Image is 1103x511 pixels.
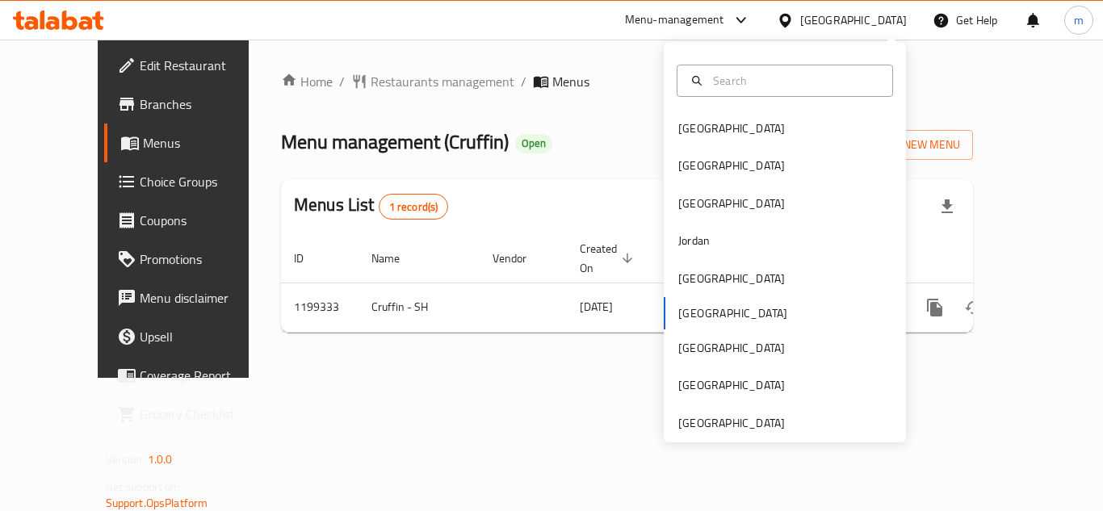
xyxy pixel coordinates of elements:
a: Choice Groups [104,162,282,201]
div: [GEOGRAPHIC_DATA] [678,414,785,432]
span: Created On [580,239,638,278]
span: Name [371,249,421,268]
button: Add New Menu [848,130,973,160]
span: Get support on: [106,476,180,497]
a: Coverage Report [104,356,282,395]
div: Menu-management [625,10,724,30]
span: 1.0.0 [148,449,173,470]
li: / [339,72,345,91]
span: Promotions [140,249,269,269]
div: [GEOGRAPHIC_DATA] [678,119,785,137]
div: Open [515,134,552,153]
span: [DATE] [580,296,613,317]
span: Restaurants management [371,72,514,91]
span: Upsell [140,327,269,346]
button: more [916,288,954,327]
span: Coupons [140,211,269,230]
a: Menu disclaimer [104,279,282,317]
span: Edit Restaurant [140,56,269,75]
span: ID [294,249,325,268]
span: Menus [552,72,589,91]
span: Coverage Report [140,366,269,385]
button: Change Status [954,288,993,327]
a: Restaurants management [351,72,514,91]
span: Menu disclaimer [140,288,269,308]
div: [GEOGRAPHIC_DATA] [678,270,785,287]
a: Home [281,72,333,91]
a: Upsell [104,317,282,356]
div: [GEOGRAPHIC_DATA] [678,195,785,212]
div: [GEOGRAPHIC_DATA] [678,376,785,394]
a: Promotions [104,240,282,279]
li: / [521,72,526,91]
span: Menu management ( Cruffin ) [281,124,509,160]
span: Add New Menu [861,135,960,155]
span: Menus [143,133,269,153]
span: Branches [140,94,269,114]
div: [GEOGRAPHIC_DATA] [678,157,785,174]
td: Cruffin - SH [359,283,480,332]
a: Branches [104,85,282,124]
span: 1 record(s) [380,199,448,215]
span: Grocery Checklist [140,404,269,424]
h2: Menus List [294,193,448,220]
span: Version: [106,449,145,470]
div: Total records count [379,194,449,220]
div: [GEOGRAPHIC_DATA] [678,339,785,357]
td: 1199333 [281,283,359,332]
a: Edit Restaurant [104,46,282,85]
nav: breadcrumb [281,72,973,91]
span: Open [515,136,552,150]
span: Vendor [493,249,547,268]
div: Export file [928,187,967,226]
a: Menus [104,124,282,162]
div: [GEOGRAPHIC_DATA] [800,11,907,29]
a: Grocery Checklist [104,395,282,434]
span: Choice Groups [140,172,269,191]
div: Jordan [678,232,710,249]
span: m [1074,11,1084,29]
input: Search [707,72,883,90]
a: Coupons [104,201,282,240]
